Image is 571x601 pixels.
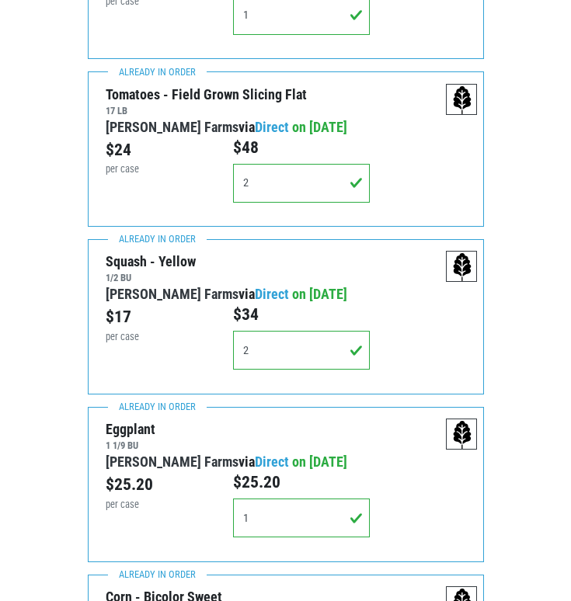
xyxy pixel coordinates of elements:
[106,304,211,329] div: $17
[233,331,370,370] input: Qty
[106,137,211,162] div: $24
[233,499,370,537] input: Qty
[106,451,444,472] div: via
[106,84,307,105] div: Tomatoes - Field Grown Slicing Flat
[106,472,211,497] div: $25.20
[106,419,155,439] div: Eggplant
[106,105,329,116] h6: 17 LB
[292,119,347,135] span: on [DATE]
[106,286,238,302] a: [PERSON_NAME] Farms
[106,162,211,177] div: per case
[106,251,196,272] div: Squash - Yellow
[447,85,478,116] img: placeholder-variety-43d6402dacf2d531de610a020419775a.svg
[255,453,289,470] a: Direct
[106,283,444,304] div: via
[233,304,370,325] h5: $34
[447,419,478,450] img: placeholder-variety-43d6402dacf2d531de610a020419775a.svg
[106,119,238,135] a: [PERSON_NAME] Farms
[106,116,444,137] div: via
[233,137,370,158] h5: $48
[233,164,370,203] input: Qty
[292,453,347,470] span: on [DATE]
[106,330,211,345] div: per case
[255,119,289,135] a: Direct
[106,439,177,451] h6: 1 1/9 BU
[233,472,370,492] h5: $25.20
[106,272,218,283] h6: 1/2 BU
[292,286,347,302] span: on [DATE]
[106,498,211,512] div: per case
[447,252,478,283] img: placeholder-variety-43d6402dacf2d531de610a020419775a.svg
[255,286,289,302] a: Direct
[106,453,238,470] a: [PERSON_NAME] Farms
